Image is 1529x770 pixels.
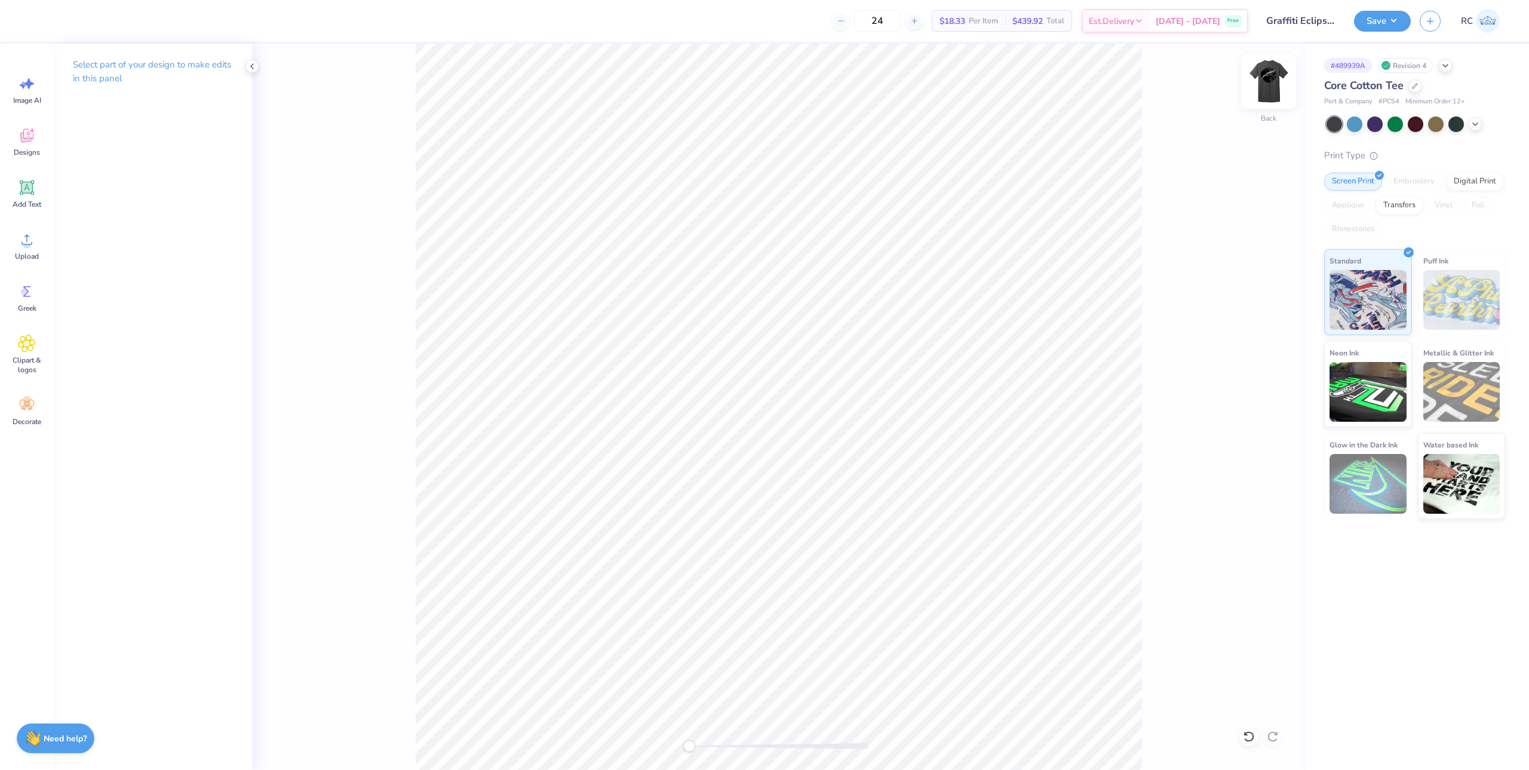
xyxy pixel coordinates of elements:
[1324,149,1505,162] div: Print Type
[1324,197,1372,214] div: Applique
[1464,197,1492,214] div: Foil
[1324,58,1372,73] div: # 489939A
[1324,220,1382,238] div: Rhinestones
[1423,270,1500,330] img: Puff Ink
[13,417,41,427] span: Decorate
[1446,173,1504,191] div: Digital Print
[1330,346,1359,359] span: Neon Ink
[14,148,40,157] span: Designs
[1378,97,1399,107] span: # PC54
[1354,11,1411,32] button: Save
[1257,9,1345,33] input: Untitled Design
[1378,58,1433,73] div: Revision 4
[1456,9,1505,33] a: RC
[1245,57,1292,105] img: Back
[1156,15,1220,27] span: [DATE] - [DATE]
[1423,438,1478,451] span: Water based Ink
[1089,15,1134,27] span: Est. Delivery
[1330,254,1361,267] span: Standard
[1405,97,1465,107] span: Minimum Order: 12 +
[1261,113,1276,124] div: Back
[1386,173,1442,191] div: Embroidery
[1330,438,1398,451] span: Glow in the Dark Ink
[13,96,41,105] span: Image AI
[969,15,998,27] span: Per Item
[1012,15,1043,27] span: $439.92
[7,355,47,375] span: Clipart & logos
[1476,9,1500,33] img: Rio Cabojoc
[1423,454,1500,514] img: Water based Ink
[1330,454,1407,514] img: Glow in the Dark Ink
[1330,270,1407,330] img: Standard
[44,733,87,744] strong: Need help?
[683,740,695,752] div: Accessibility label
[1423,362,1500,422] img: Metallic & Glitter Ink
[854,10,901,32] input: – –
[1427,197,1460,214] div: Vinyl
[1423,346,1494,359] span: Metallic & Glitter Ink
[1324,97,1373,107] span: Port & Company
[1423,254,1448,267] span: Puff Ink
[15,251,39,261] span: Upload
[1324,78,1404,93] span: Core Cotton Tee
[1324,173,1382,191] div: Screen Print
[73,58,233,85] p: Select part of your design to make edits in this panel
[939,15,965,27] span: $18.33
[1461,14,1473,28] span: RC
[18,303,36,313] span: Greek
[1330,362,1407,422] img: Neon Ink
[13,200,41,209] span: Add Text
[1376,197,1423,214] div: Transfers
[1227,17,1239,25] span: Free
[1046,15,1064,27] span: Total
